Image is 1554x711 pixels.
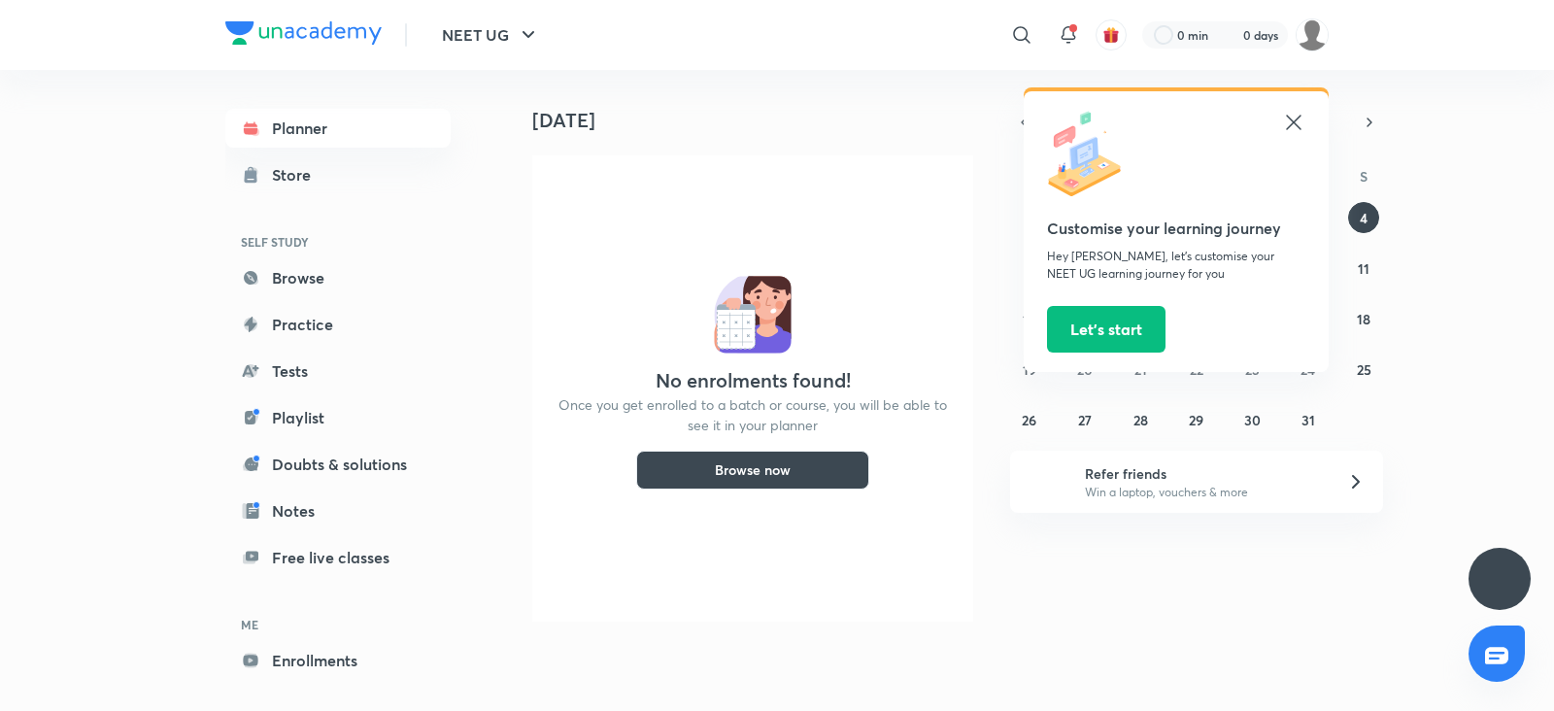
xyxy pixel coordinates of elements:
button: October 26, 2025 [1014,404,1045,435]
a: Company Logo [225,21,382,50]
a: Tests [225,352,451,390]
a: Store [225,155,451,194]
button: avatar [1096,19,1127,51]
abbr: Saturday [1360,167,1368,186]
button: October 27, 2025 [1069,404,1100,435]
abbr: October 29, 2025 [1189,411,1203,429]
img: referral [1026,462,1064,501]
a: Practice [225,305,451,344]
abbr: October 25, 2025 [1357,360,1371,379]
a: Playlist [225,398,451,437]
a: Planner [225,109,451,148]
abbr: October 19, 2025 [1023,360,1036,379]
button: October 19, 2025 [1014,354,1045,385]
abbr: October 27, 2025 [1078,411,1092,429]
div: Store [272,163,322,186]
button: October 5, 2025 [1014,253,1045,284]
button: Let’s start [1047,306,1165,353]
a: Notes [225,491,451,530]
button: NEET UG [430,16,552,54]
p: Hey [PERSON_NAME], let’s customise your NEET UG learning journey for you [1047,248,1305,283]
button: October 29, 2025 [1181,404,1212,435]
h5: Customise your learning journey [1047,217,1305,240]
button: Browse now [636,451,869,490]
button: October 25, 2025 [1348,354,1379,385]
img: ttu [1488,567,1511,591]
h6: Refer friends [1085,463,1324,484]
button: October 30, 2025 [1236,404,1267,435]
a: Enrollments [225,641,451,680]
img: Aarati parsewar [1296,18,1329,51]
abbr: October 24, 2025 [1301,360,1315,379]
abbr: October 18, 2025 [1357,310,1370,328]
abbr: October 22, 2025 [1190,360,1203,379]
p: Win a laptop, vouchers & more [1085,484,1324,501]
button: October 4, 2025 [1348,202,1379,233]
abbr: October 20, 2025 [1077,360,1093,379]
abbr: October 26, 2025 [1022,411,1036,429]
button: October 31, 2025 [1293,404,1324,435]
h4: [DATE] [532,109,989,132]
button: October 12, 2025 [1014,303,1045,334]
img: streak [1220,25,1239,45]
h6: ME [225,608,451,641]
img: icon [1047,111,1134,198]
abbr: October 28, 2025 [1133,411,1148,429]
abbr: October 21, 2025 [1134,360,1147,379]
abbr: October 11, 2025 [1358,259,1369,278]
abbr: October 30, 2025 [1244,411,1261,429]
img: Company Logo [225,21,382,45]
img: avatar [1102,26,1120,44]
a: Browse [225,258,451,297]
img: No events [714,276,792,354]
abbr: October 23, 2025 [1245,360,1260,379]
a: Free live classes [225,538,451,577]
abbr: October 31, 2025 [1301,411,1315,429]
h6: SELF STUDY [225,225,451,258]
button: October 28, 2025 [1126,404,1157,435]
p: Once you get enrolled to a batch or course, you will be able to see it in your planner [556,394,950,435]
h4: No enrolments found! [656,369,851,392]
abbr: October 4, 2025 [1360,209,1368,227]
button: October 18, 2025 [1348,303,1379,334]
a: Doubts & solutions [225,445,451,484]
button: October 11, 2025 [1348,253,1379,284]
